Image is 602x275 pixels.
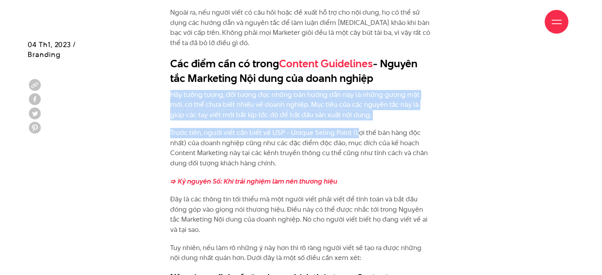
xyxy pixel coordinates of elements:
p: Tuy nhiên, nếu làm rõ những ý này hơn thì rõ ràng người viết sẽ tạo ra được những nội dung nhất q... [170,243,432,263]
strong: - Nguyên tắc Marketing Nội dung của doanh nghiệp [170,56,418,86]
strong: Các điểm cần có trong [170,56,279,71]
p: Đây là các thông tin tối thiểu mà một người viết phải viết để tính toán và bắt đầu đóng góp vào g... [170,194,432,235]
a: Content Guidelines [279,56,373,71]
p: Trước tiên, người viết cần biết về USP - Unique Seling Point (Lợi thế bán hàng độc nhất) của doan... [170,128,432,168]
a: => Kỷ nguyên Số: Khi trải nghiệm làm nên thương hiệu [170,176,337,186]
span: 04 Th1, 2023 / Branding [28,39,76,59]
p: Hãy tưởng tượng, đối tượng đọc những bản hướng dẫn này là những gương mặt mới, có thể chưa biết n... [170,90,432,120]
